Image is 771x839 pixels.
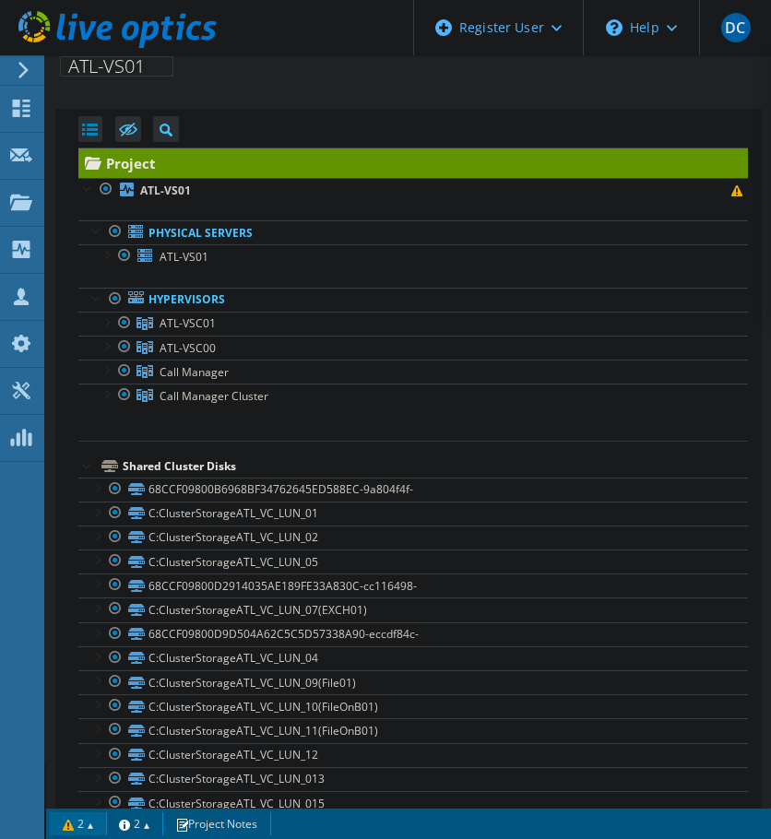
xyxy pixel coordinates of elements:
a: ATL-VS01 [78,244,748,268]
a: 68CCF09800B6968BF34762645ED588EC-9a804f4f- [78,478,748,502]
a: C:ClusterStorageATL_VC_LUN_09(File01) [78,670,748,694]
a: Hypervisors [78,288,748,312]
a: C:ClusterStorageATL_VC_LUN_10(FileOnB01) [78,694,748,718]
a: C:ClusterStorageATL_VC_LUN_04 [78,646,748,670]
span: Call Manager [160,364,229,380]
span: Call Manager Cluster [160,388,268,404]
a: C:ClusterStorageATL_VC_LUN_12 [78,743,748,767]
div: Shared Cluster Disks [123,455,748,478]
a: 2 [106,812,163,835]
a: Physical Servers [78,220,748,244]
a: ATL-VSC01 [78,312,748,336]
svg: \n [606,19,623,36]
a: 2 [50,812,107,835]
a: C:ClusterStorageATL_VC_LUN_11(FileOnB01) [78,718,748,742]
a: Project Notes [162,812,271,835]
a: Project [78,148,748,178]
h1: ATL-VS01 [60,56,173,77]
span: ATL-VSC00 [160,340,216,356]
a: ATL-VSC00 [78,336,748,360]
a: C:ClusterStorageATL_VC_LUN_02 [78,526,748,549]
span: ATL-VS01 [160,249,208,265]
a: C:ClusterStorageATL_VC_LUN_015 [78,791,748,815]
a: 68CCF09800D9D504A62C5C5D57338A90-eccdf84c- [78,622,748,646]
a: Call Manager [78,360,748,384]
a: C:ClusterStorageATL_VC_LUN_013 [78,767,748,791]
a: C:ClusterStorageATL_VC_LUN_07(EXCH01) [78,597,748,621]
b: ATL-VS01 [140,183,191,198]
a: C:ClusterStorageATL_VC_LUN_05 [78,549,748,573]
a: Call Manager Cluster [78,384,748,408]
a: ATL-VS01 [78,178,748,202]
a: 68CCF09800D2914035AE189FE33A830C-cc116498- [78,573,748,597]
span: DC [721,13,751,42]
a: C:ClusterStorageATL_VC_LUN_01 [78,502,748,526]
span: ATL-VSC01 [160,315,216,331]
